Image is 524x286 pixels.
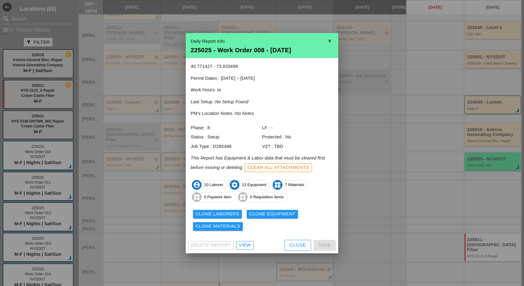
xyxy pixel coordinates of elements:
div: Daily Report Info [191,38,333,45]
p: Last Setup : [191,98,333,105]
p: 40.771427, -73.833499 [191,63,333,70]
div: 225025 - Work Order 008 - [DATE] [191,47,333,53]
div: View [239,242,251,249]
div: Job Type : D265488 [191,143,262,150]
i: No Notes [235,111,254,116]
div: Clone Materials [196,223,240,230]
div: Close [290,242,306,249]
i: account_circle [192,180,202,190]
div: Protected : No [262,134,333,141]
i: widgets [238,192,248,202]
p: Work Hours: to [191,86,333,94]
span: 0 Paywork Item [192,192,235,202]
i: settings [230,180,239,190]
button: Close [285,240,311,251]
div: Status : Setup [191,134,262,141]
button: Clear All Attachments [245,163,312,172]
div: LF : - [262,124,333,131]
div: Phase : 8 [191,124,262,131]
i: No Setup Found [215,99,248,104]
i: This Report has Equipment & Labor data that must be cleared first before moving or deleting [191,155,325,170]
p: PM's Location Notes : [191,110,333,117]
i: close [324,35,336,47]
div: Clone Laborers [196,211,239,218]
button: Clone Materials [193,222,243,231]
a: View [236,241,254,250]
i: widgets [273,180,282,190]
div: Clear All Attachments [247,164,309,171]
i: widgets [192,192,202,202]
span: 0 Requisition Items [238,192,288,202]
span: 13 Equipment [230,180,270,190]
div: Clone Equipment [249,211,296,218]
p: Permit Dates : [DATE] – [DATE] [191,75,333,82]
button: Clone Laborers [193,210,242,218]
span: 10 Laborer [192,180,227,190]
button: Clone Equipment [247,210,298,218]
span: 7 Materials [273,180,308,190]
div: VZ? : TBD [262,143,333,150]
